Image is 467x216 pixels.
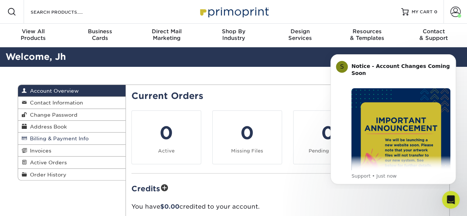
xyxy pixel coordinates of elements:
[18,85,126,97] a: Account Overview
[18,133,126,144] a: Billing & Payment Info
[267,28,334,41] div: Services
[298,120,358,146] div: 0
[27,136,89,141] span: Billing & Payment Info
[18,121,126,133] a: Address Book
[67,24,134,47] a: BusinessCards
[319,48,467,189] iframe: Intercom notifications message
[27,88,79,94] span: Account Overview
[131,182,444,194] h2: Credits
[18,97,126,109] a: Contact Information
[67,28,134,41] div: Cards
[400,24,467,47] a: Contact& Support
[136,120,196,146] div: 0
[160,203,179,210] span: $0.00
[18,109,126,121] a: Change Password
[334,28,401,35] span: Resources
[158,148,175,154] small: Active
[133,28,200,35] span: Direct Mail
[27,172,66,178] span: Order History
[200,28,267,41] div: Industry
[131,202,444,211] p: You have credited to your account.
[27,160,67,165] span: Active Orders
[217,120,277,146] div: 0
[18,157,126,168] a: Active Orders
[27,100,83,106] span: Contact Information
[334,28,401,41] div: & Templates
[400,28,467,35] span: Contact
[412,9,433,15] span: MY CART
[131,110,201,164] a: 0 Active
[30,7,102,16] input: SEARCH PRODUCTS.....
[334,24,401,47] a: Resources& Templates
[18,145,126,157] a: Invoices
[200,24,267,47] a: Shop ByIndustry
[18,169,126,180] a: Order History
[133,24,200,47] a: Direct MailMarketing
[200,28,267,35] span: Shop By
[27,124,67,130] span: Address Book
[267,24,334,47] a: DesignServices
[293,110,363,164] a: 0 Pending Proofs
[197,4,271,20] img: Primoprint
[400,28,467,41] div: & Support
[27,148,51,154] span: Invoices
[309,148,347,154] small: Pending Proofs
[212,110,282,164] a: 0 Missing Files
[267,28,334,35] span: Design
[67,28,134,35] span: Business
[231,148,263,154] small: Missing Files
[442,191,460,209] iframe: Intercom live chat
[27,112,78,118] span: Change Password
[133,28,200,41] div: Marketing
[131,91,444,102] h2: Current Orders
[434,9,437,14] span: 0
